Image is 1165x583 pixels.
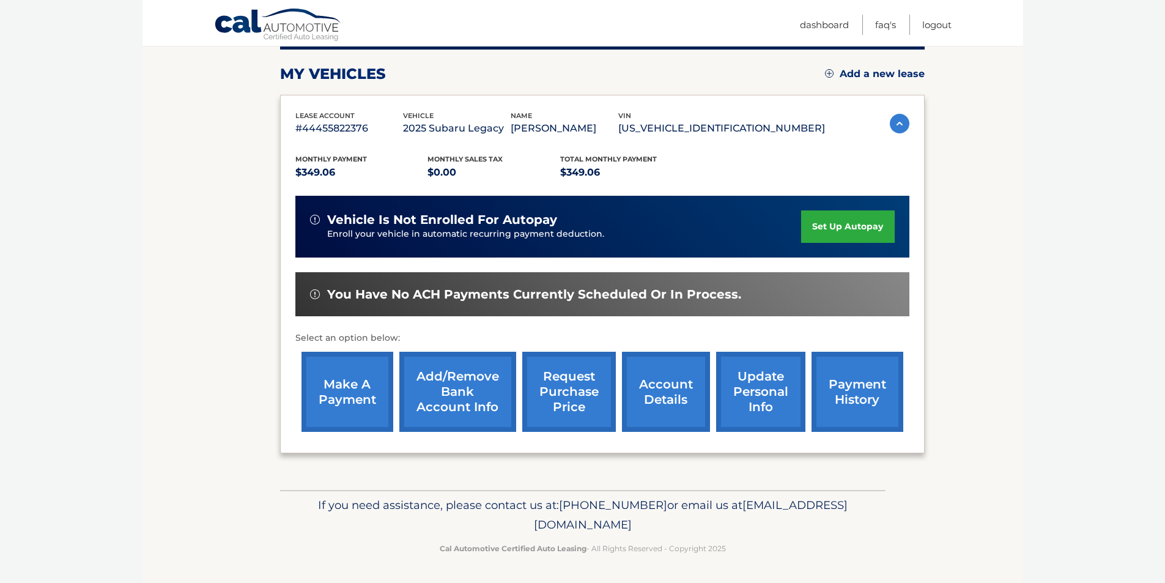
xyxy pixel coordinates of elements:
a: Logout [922,15,952,35]
span: Monthly sales Tax [427,155,503,163]
strong: Cal Automotive Certified Auto Leasing [440,544,586,553]
span: Monthly Payment [295,155,367,163]
a: set up autopay [801,210,894,243]
span: You have no ACH payments currently scheduled or in process. [327,287,741,302]
h2: my vehicles [280,65,386,83]
span: [EMAIL_ADDRESS][DOMAIN_NAME] [534,498,848,532]
span: vin [618,111,631,120]
span: name [511,111,532,120]
span: vehicle is not enrolled for autopay [327,212,557,228]
p: $349.06 [295,164,428,181]
a: Add/Remove bank account info [399,352,516,432]
img: add.svg [825,69,834,78]
a: Cal Automotive [214,8,342,43]
p: If you need assistance, please contact us at: or email us at [288,496,878,535]
p: 2025 Subaru Legacy [403,120,511,137]
a: FAQ's [875,15,896,35]
a: make a payment [301,352,393,432]
span: lease account [295,111,355,120]
span: Total Monthly Payment [560,155,657,163]
p: [US_VEHICLE_IDENTIFICATION_NUMBER] [618,120,825,137]
a: account details [622,352,710,432]
p: [PERSON_NAME] [511,120,618,137]
a: request purchase price [522,352,616,432]
img: alert-white.svg [310,289,320,299]
p: Select an option below: [295,331,909,346]
p: Enroll your vehicle in automatic recurring payment deduction. [327,228,802,241]
span: [PHONE_NUMBER] [559,498,667,512]
span: vehicle [403,111,434,120]
a: Add a new lease [825,68,925,80]
p: $349.06 [560,164,693,181]
p: - All Rights Reserved - Copyright 2025 [288,542,878,555]
a: payment history [812,352,903,432]
p: #44455822376 [295,120,403,137]
a: update personal info [716,352,805,432]
img: alert-white.svg [310,215,320,225]
img: accordion-active.svg [890,114,909,133]
p: $0.00 [427,164,560,181]
a: Dashboard [800,15,849,35]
